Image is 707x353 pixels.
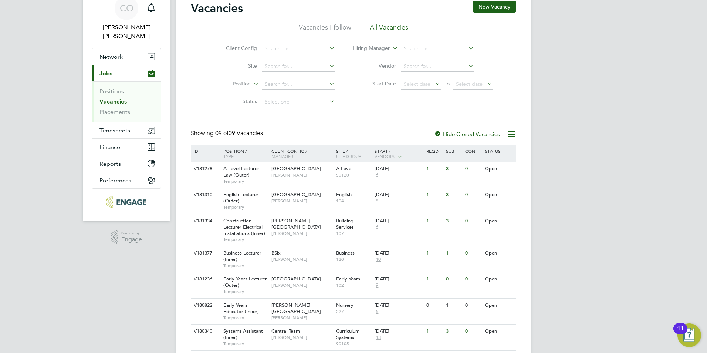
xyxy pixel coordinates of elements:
[375,282,379,289] span: 9
[347,45,390,52] label: Hiring Manager
[223,250,261,262] span: Business Lecturer (Inner)
[336,282,371,288] span: 102
[99,144,120,151] span: Finance
[92,172,161,188] button: Preferences
[271,334,332,340] span: [PERSON_NAME]
[483,162,515,176] div: Open
[192,162,218,176] div: V181278
[424,246,444,260] div: 1
[424,325,444,338] div: 1
[271,276,321,282] span: [GEOGRAPHIC_DATA]
[262,44,335,54] input: Search for...
[223,165,259,178] span: A Level Lecturer Law (Outer)
[444,272,463,286] div: 0
[375,224,379,231] span: 6
[442,79,452,88] span: To
[463,325,483,338] div: 0
[192,272,218,286] div: V181236
[299,23,351,36] li: Vacancies I follow
[106,196,146,208] img: carbonrecruitment-logo-retina.png
[92,65,161,81] button: Jobs
[463,246,483,260] div: 0
[223,153,234,159] span: Type
[223,263,268,269] span: Temporary
[370,23,408,36] li: All Vacancies
[444,246,463,260] div: 1
[336,191,352,198] span: English
[271,191,321,198] span: [GEOGRAPHIC_DATA]
[99,108,130,115] a: Placements
[444,325,463,338] div: 3
[336,231,371,236] span: 107
[99,160,121,167] span: Reports
[463,299,483,312] div: 0
[463,188,483,202] div: 0
[404,81,430,87] span: Select date
[456,81,483,87] span: Select date
[99,177,131,184] span: Preferences
[99,98,127,105] a: Vacancies
[92,139,161,155] button: Finance
[424,272,444,286] div: 1
[375,192,423,198] div: [DATE]
[444,162,463,176] div: 3
[483,188,515,202] div: Open
[208,80,251,88] label: Position
[99,88,124,95] a: Positions
[223,302,259,315] span: Early Years Educator (Inner)
[223,276,267,288] span: Early Years Lecturer (Outer)
[444,299,463,312] div: 1
[271,302,321,315] span: [PERSON_NAME][GEOGRAPHIC_DATA]
[677,329,684,338] div: 11
[375,302,423,309] div: [DATE]
[463,272,483,286] div: 0
[223,289,268,295] span: Temporary
[677,323,701,347] button: Open Resource Center, 11 new notifications
[271,315,332,321] span: [PERSON_NAME]
[336,165,352,172] span: A Level
[483,246,515,260] div: Open
[92,23,161,41] span: Connor O'sullivan
[223,178,268,184] span: Temporary
[192,145,218,157] div: ID
[375,256,382,263] span: 10
[191,1,243,16] h2: Vacancies
[215,130,229,137] span: 09 of
[483,299,515,312] div: Open
[424,299,444,312] div: 0
[424,162,444,176] div: 1
[375,166,423,172] div: [DATE]
[473,1,516,13] button: New Vacancy
[218,145,270,162] div: Position /
[353,63,396,69] label: Vendor
[271,282,332,288] span: [PERSON_NAME]
[434,131,500,138] label: Hide Closed Vacancies
[401,44,474,54] input: Search for...
[223,218,265,236] span: Construction Lecturer Electrical Installations (Inner)
[375,276,423,282] div: [DATE]
[92,122,161,138] button: Timesheets
[271,231,332,236] span: [PERSON_NAME]
[120,3,133,13] span: CO
[214,45,257,51] label: Client Config
[192,214,218,228] div: V181334
[214,63,257,69] label: Site
[99,127,130,134] span: Timesheets
[92,196,161,208] a: Go to home page
[334,145,373,162] div: Site /
[463,145,483,157] div: Conf
[262,79,335,90] input: Search for...
[375,153,395,159] span: Vendors
[192,325,218,338] div: V180340
[262,97,335,107] input: Select one
[444,188,463,202] div: 3
[424,188,444,202] div: 1
[92,81,161,122] div: Jobs
[336,198,371,204] span: 104
[483,325,515,338] div: Open
[375,328,423,334] div: [DATE]
[223,236,268,242] span: Temporary
[111,230,142,244] a: Powered byEngage
[214,98,257,105] label: Status
[375,334,382,341] span: 13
